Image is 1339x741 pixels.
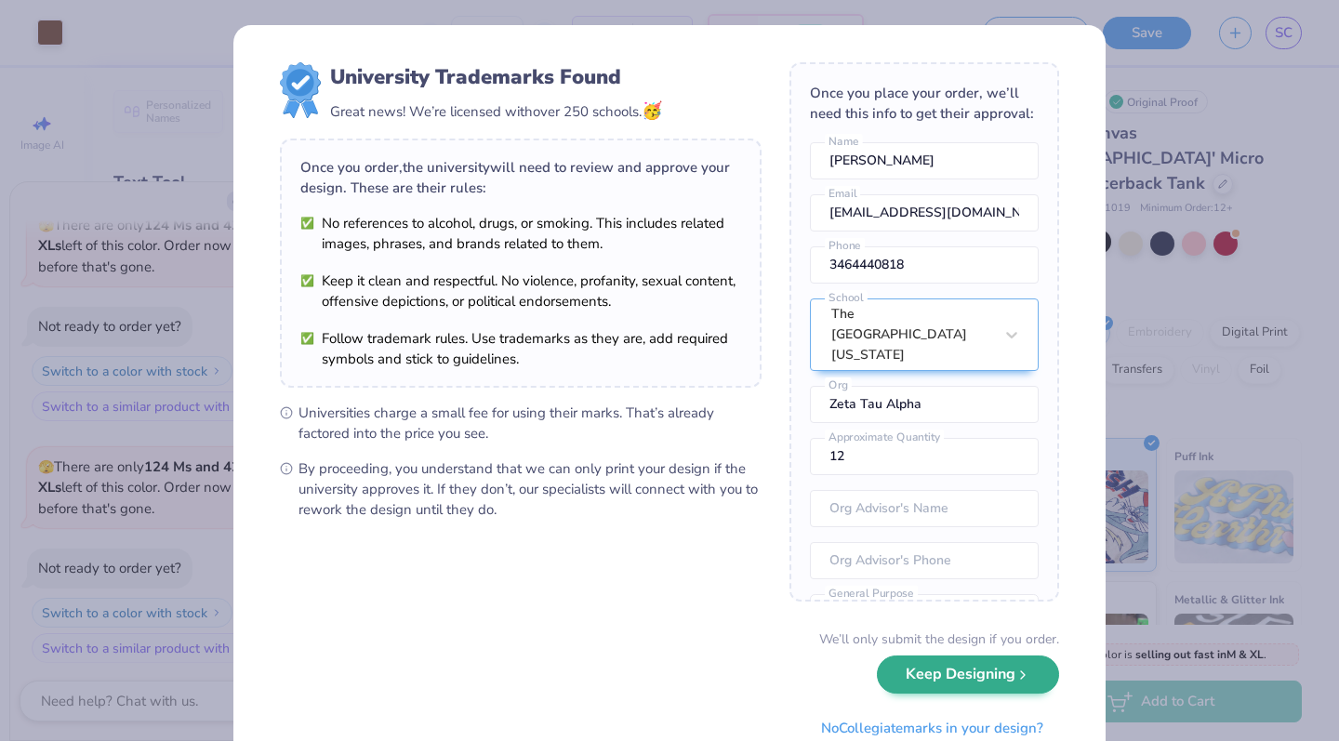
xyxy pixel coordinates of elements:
[810,542,1039,579] input: Org Advisor's Phone
[810,386,1039,423] input: Org
[810,490,1039,527] input: Org Advisor's Name
[810,142,1039,179] input: Name
[819,629,1059,649] div: We’ll only submit the design if you order.
[810,246,1039,284] input: Phone
[810,194,1039,232] input: Email
[300,157,741,198] div: Once you order, the university will need to review and approve your design. These are their rules:
[330,99,662,124] div: Great news! We’re licensed with over 250 schools.
[810,438,1039,475] input: Approximate Quantity
[330,62,662,92] div: University Trademarks Found
[810,83,1039,124] div: Once you place your order, we’ll need this info to get their approval:
[300,213,741,254] li: No references to alcohol, drugs, or smoking. This includes related images, phrases, and brands re...
[300,271,741,311] li: Keep it clean and respectful. No violence, profanity, sexual content, offensive depictions, or po...
[298,458,762,520] span: By proceeding, you understand that we can only print your design if the university approves it. I...
[877,655,1059,694] button: Keep Designing
[642,99,662,122] span: 🥳
[280,62,321,118] img: license-marks-badge.png
[831,304,993,365] div: The [GEOGRAPHIC_DATA][US_STATE]
[300,328,741,369] li: Follow trademark rules. Use trademarks as they are, add required symbols and stick to guidelines.
[298,403,762,443] span: Universities charge a small fee for using their marks. That’s already factored into the price you...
